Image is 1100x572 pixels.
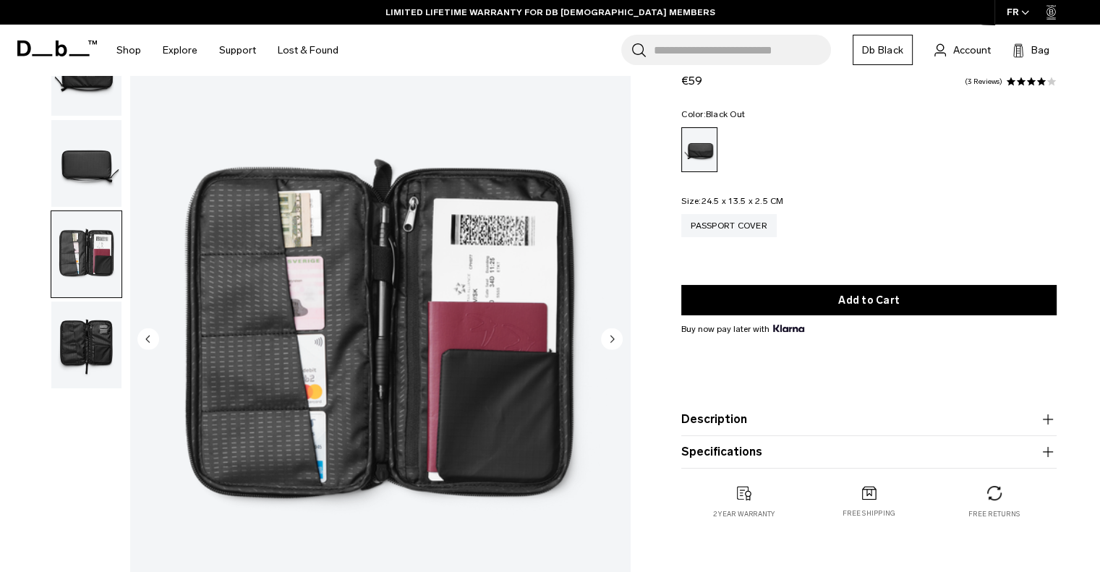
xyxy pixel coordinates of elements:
p: Free shipping [843,508,895,518]
a: Black Out [681,127,717,172]
span: Buy now pay later with [681,323,804,336]
a: Shop [116,25,141,76]
img: Essential Passport Cover Black Out [51,120,121,207]
img: Essential Passport Cover Black Out [51,211,121,298]
span: Bag [1031,43,1049,58]
img: {"height" => 20, "alt" => "Klarna"} [773,325,804,332]
a: LIMITED LIFETIME WARRANTY FOR DB [DEMOGRAPHIC_DATA] MEMBERS [385,6,715,19]
legend: Size: [681,197,783,205]
button: Description [681,411,1057,428]
button: Essential Passport Cover Black Out [51,119,122,208]
button: Add to Cart [681,285,1057,315]
a: Explore [163,25,197,76]
button: Previous slide [137,328,159,352]
a: Passport Cover [681,214,777,237]
button: Next slide [601,328,623,352]
nav: Main Navigation [106,25,349,76]
a: Lost & Found [278,25,338,76]
a: Db Black [853,35,913,65]
button: Specifications [681,443,1057,461]
a: 3 reviews [965,78,1002,85]
a: Support [219,25,256,76]
span: €59 [681,74,702,87]
a: Account [934,41,991,59]
img: Essential Passport Cover Black Out [51,302,121,388]
p: 2 year warranty [713,509,775,519]
span: 24.5 x 13.5 x 2.5 CM [701,196,783,206]
button: Essential Passport Cover Black Out [51,210,122,299]
button: Bag [1012,41,1049,59]
p: Free returns [968,509,1020,519]
span: Black Out [706,109,745,119]
span: Account [953,43,991,58]
legend: Color: [681,110,745,119]
button: Essential Passport Cover Black Out [51,301,122,389]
